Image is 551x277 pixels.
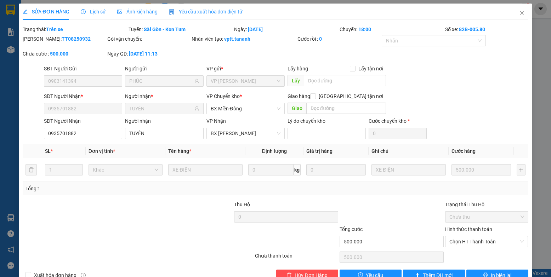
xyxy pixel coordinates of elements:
[512,4,532,23] button: Close
[459,27,485,32] b: 82B-005.80
[46,27,63,32] b: Trên xe
[316,92,386,100] span: [GEOGRAPHIC_DATA] tận nơi
[444,25,529,33] div: Số xe:
[194,79,199,83] span: user
[369,117,427,125] div: Cước chuyển kho
[211,76,280,86] span: VP Thành Thái
[248,27,263,32] b: [DATE]
[517,164,525,175] button: plus
[358,27,371,32] b: 18:00
[23,50,106,58] div: Chưa cước :
[128,25,233,33] div: Tuyến:
[50,51,68,57] b: 500.000
[306,164,366,175] input: 0
[23,35,106,43] div: [PERSON_NAME]:
[44,117,122,125] div: SĐT Người Nhận
[319,36,322,42] b: 0
[129,77,193,85] input: Tên người gửi
[288,75,304,86] span: Lấy
[288,93,310,99] span: Giao hàng
[356,65,386,73] span: Lấy tận nơi
[371,164,446,175] input: Ghi Chú
[445,201,528,208] div: Trạng thái Thu Hộ
[451,164,511,175] input: 0
[25,185,213,192] div: Tổng: 1
[339,25,444,33] div: Chuyến:
[168,148,191,154] span: Tên hàng
[288,117,366,125] div: Lý do chuyển kho
[451,148,476,154] span: Cước hàng
[125,65,203,73] div: Người gửi
[44,92,122,100] div: SĐT Người Nhận
[224,36,250,42] b: vptt.tananh
[23,9,69,15] span: SỬA ĐƠN HÀNG
[306,103,386,114] input: Dọc đường
[81,9,106,15] span: Lịch sử
[445,226,492,232] label: Hình thức thanh toán
[192,35,296,43] div: Nhân viên tạo:
[288,103,306,114] span: Giao
[81,9,86,14] span: clock-circle
[169,9,175,15] img: icon
[297,35,381,43] div: Cước rồi :
[233,25,339,33] div: Ngày:
[168,164,243,175] input: VD: Bàn, Ghế
[125,92,203,100] div: Người nhận
[519,10,525,16] span: close
[169,9,243,15] span: Yêu cầu xuất hóa đơn điện tử
[262,148,287,154] span: Định lượng
[129,51,158,57] b: [DATE] 11:13
[369,144,449,158] th: Ghi chú
[206,93,240,99] span: VP Chuyển kho
[144,27,186,32] b: Sài Gòn - Kon Tum
[22,25,127,33] div: Trạng thái:
[340,226,363,232] span: Tổng cước
[449,212,524,222] span: Chưa thu
[288,66,308,71] span: Lấy hàng
[294,164,301,175] span: kg
[107,50,191,58] div: Ngày GD:
[206,117,285,125] div: VP Nhận
[89,148,115,154] span: Đơn vị tính
[449,236,524,247] span: Chọn HT Thanh Toán
[45,148,51,154] span: SL
[306,148,333,154] span: Giá trị hàng
[125,117,203,125] div: Người nhận
[206,65,285,73] div: VP gửi
[129,105,193,112] input: Tên người nhận
[211,103,280,114] span: BX Miền Đông
[117,9,158,15] span: Ảnh kiện hàng
[62,36,91,42] b: TT08250932
[211,128,280,139] span: BX Phạm Văn Đồng
[107,35,191,43] div: Gói vận chuyển:
[194,106,199,111] span: user
[44,65,122,73] div: SĐT Người Gửi
[234,202,250,207] span: Thu Hộ
[117,9,122,14] span: picture
[25,164,37,175] button: delete
[254,252,339,264] div: Chưa thanh toán
[23,9,28,14] span: edit
[304,75,386,86] input: Dọc đường
[93,165,159,175] span: Khác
